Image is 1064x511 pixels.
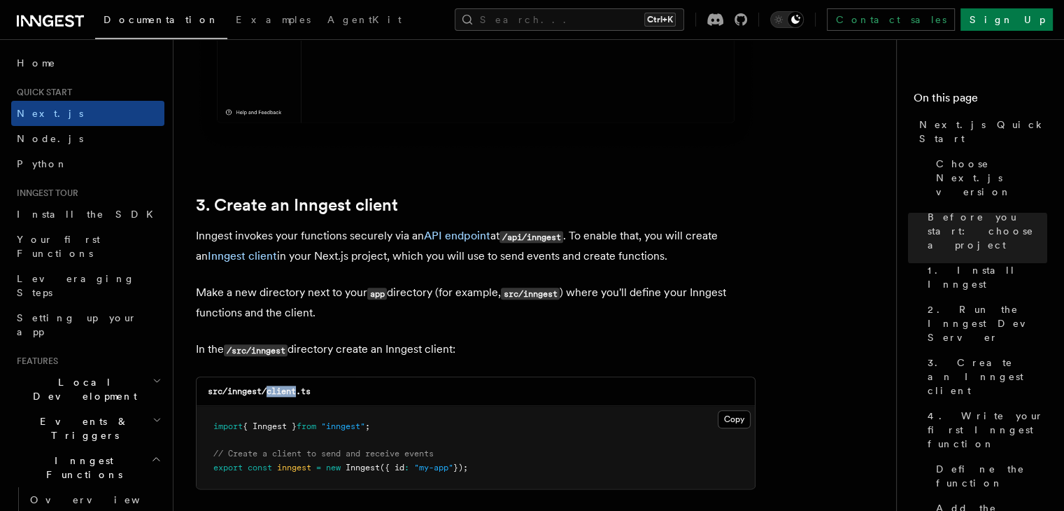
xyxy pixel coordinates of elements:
[316,463,321,472] span: =
[11,126,164,151] a: Node.js
[644,13,676,27] kbd: Ctrl+K
[321,421,365,431] span: "inngest"
[11,202,164,227] a: Install the SDK
[17,234,100,259] span: Your first Functions
[919,118,1047,146] span: Next.js Quick Start
[104,14,219,25] span: Documentation
[827,8,955,31] a: Contact sales
[17,273,135,298] span: Leveraging Steps
[227,4,319,38] a: Examples
[196,283,756,323] p: Make a new directory next to your directory (for example, ) where you'll define your Inngest func...
[17,209,162,220] span: Install the SDK
[248,463,272,472] span: const
[414,463,453,472] span: "my-app"
[499,231,563,243] code: /api/inngest
[936,462,1047,490] span: Define the function
[365,421,370,431] span: ;
[17,312,137,337] span: Setting up your app
[11,151,164,176] a: Python
[236,14,311,25] span: Examples
[17,56,56,70] span: Home
[11,409,164,448] button: Events & Triggers
[455,8,684,31] button: Search...Ctrl+K
[367,288,387,300] code: app
[95,4,227,39] a: Documentation
[380,463,404,472] span: ({ id
[30,494,174,505] span: Overview
[922,350,1047,403] a: 3. Create an Inngest client
[277,463,311,472] span: inngest
[208,249,277,262] a: Inngest client
[928,356,1047,398] span: 3. Create an Inngest client
[928,302,1047,344] span: 2. Run the Inngest Dev Server
[11,375,152,403] span: Local Development
[11,356,58,367] span: Features
[11,370,164,409] button: Local Development
[17,158,68,169] span: Python
[922,204,1047,258] a: Before you start: choose a project
[346,463,380,472] span: Inngest
[960,8,1053,31] a: Sign Up
[11,101,164,126] a: Next.js
[770,11,804,28] button: Toggle dark mode
[11,188,78,199] span: Inngest tour
[213,449,434,458] span: // Create a client to send and receive events
[930,151,1047,204] a: Choose Next.js version
[196,195,398,215] a: 3. Create an Inngest client
[11,227,164,266] a: Your first Functions
[224,344,288,356] code: /src/inngest
[11,305,164,344] a: Setting up your app
[922,297,1047,350] a: 2. Run the Inngest Dev Server
[922,258,1047,297] a: 1. Install Inngest
[928,210,1047,252] span: Before you start: choose a project
[424,229,490,242] a: API endpoint
[501,288,560,300] code: src/inngest
[17,133,83,144] span: Node.js
[327,14,402,25] span: AgentKit
[928,409,1047,451] span: 4. Write your first Inngest function
[213,463,243,472] span: export
[213,421,243,431] span: import
[930,456,1047,496] a: Define the function
[11,50,164,76] a: Home
[297,421,316,431] span: from
[928,263,1047,291] span: 1. Install Inngest
[11,414,152,442] span: Events & Triggers
[196,226,756,266] p: Inngest invokes your functions securely via an at . To enable that, you will create an in your Ne...
[196,339,756,360] p: In the directory create an Inngest client:
[718,410,751,428] button: Copy
[243,421,297,431] span: { Inngest }
[319,4,410,38] a: AgentKit
[11,454,151,482] span: Inngest Functions
[914,90,1047,112] h4: On this page
[914,112,1047,151] a: Next.js Quick Start
[453,463,468,472] span: });
[17,108,83,119] span: Next.js
[11,448,164,487] button: Inngest Functions
[922,403,1047,456] a: 4. Write your first Inngest function
[11,266,164,305] a: Leveraging Steps
[326,463,341,472] span: new
[208,386,311,396] code: src/inngest/client.ts
[404,463,409,472] span: :
[936,157,1047,199] span: Choose Next.js version
[11,87,72,98] span: Quick start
